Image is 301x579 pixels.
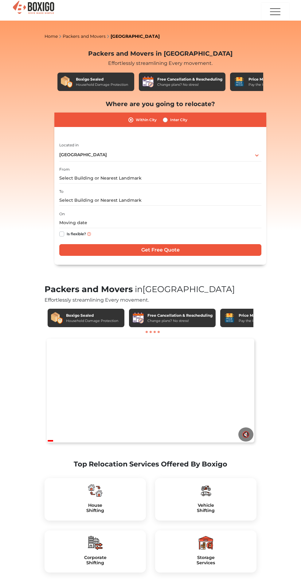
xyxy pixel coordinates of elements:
h2: Packers and Movers in [GEOGRAPHIC_DATA] [54,50,266,57]
label: On [59,211,65,217]
video: Your browser does not support the video tag. [47,339,254,442]
img: boxigo_packers_and_movers_plan [198,483,213,498]
div: Pay the lowest. Guaranteed! [239,318,285,323]
h1: Packers and Movers [45,284,256,295]
div: Change plans? No stress! [147,318,213,323]
label: Is flexible? [67,230,86,237]
div: Price Match Guarantee [248,77,295,82]
img: Price Match Guarantee [233,76,245,88]
h5: Vehicle Shifting [160,503,252,513]
img: boxigo_packers_and_movers_plan [88,483,103,498]
div: Pay the lowest. Guaranteed! [248,82,295,87]
label: From [59,167,70,172]
img: Free Cancellation & Rescheduling [132,312,144,324]
img: menu [269,3,281,20]
label: Inter City [170,116,187,124]
img: Price Match Guarantee [223,312,236,324]
a: Packers and Movers [63,34,106,39]
a: HouseShifting [49,503,141,513]
div: Change plans? No stress! [157,82,222,87]
label: Located in [59,142,79,148]
div: Price Match Guarantee [239,313,285,318]
div: Household Damage Protection [76,82,128,87]
h5: Storage Services [160,555,252,565]
div: Free Cancellation & Rescheduling [147,313,213,318]
span: in [135,284,143,294]
img: Boxigo Sealed [51,312,63,324]
h2: Where are you going to relocate? [54,100,266,108]
input: Moving date [59,217,261,228]
a: VehicleShifting [160,503,252,513]
span: Effortlessly streamlining Every movement. [45,297,149,303]
h5: Corporate Shifting [49,555,141,565]
a: CorporateShifting [49,555,141,565]
img: info [87,232,91,236]
input: Get Free Quote [59,244,261,256]
div: Household Damage Protection [66,318,118,323]
img: boxigo_packers_and_movers_plan [198,535,213,550]
div: Free Cancellation & Rescheduling [157,77,222,82]
div: Effortlessly streamlining Every movement. [54,60,266,67]
h2: Top Relocation Services Offered By Boxigo [45,460,256,468]
label: Within City [136,116,157,124]
button: 🔇 [238,427,253,442]
label: To [59,189,64,194]
span: [GEOGRAPHIC_DATA] [133,284,235,294]
a: Home [45,34,58,39]
img: boxigo_packers_and_movers_plan [88,535,103,550]
input: Select Building or Nearest Landmark [59,195,261,206]
div: Boxigo Sealed [66,313,118,318]
a: StorageServices [160,555,252,565]
span: [GEOGRAPHIC_DATA] [59,152,107,157]
input: Select Building or Nearest Landmark [59,173,261,184]
a: [GEOGRAPHIC_DATA] [111,34,160,39]
div: Boxigo Sealed [76,77,128,82]
h5: House Shifting [49,503,141,513]
img: Boxigo Sealed [61,76,73,88]
img: Free Cancellation & Rescheduling [142,76,154,88]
